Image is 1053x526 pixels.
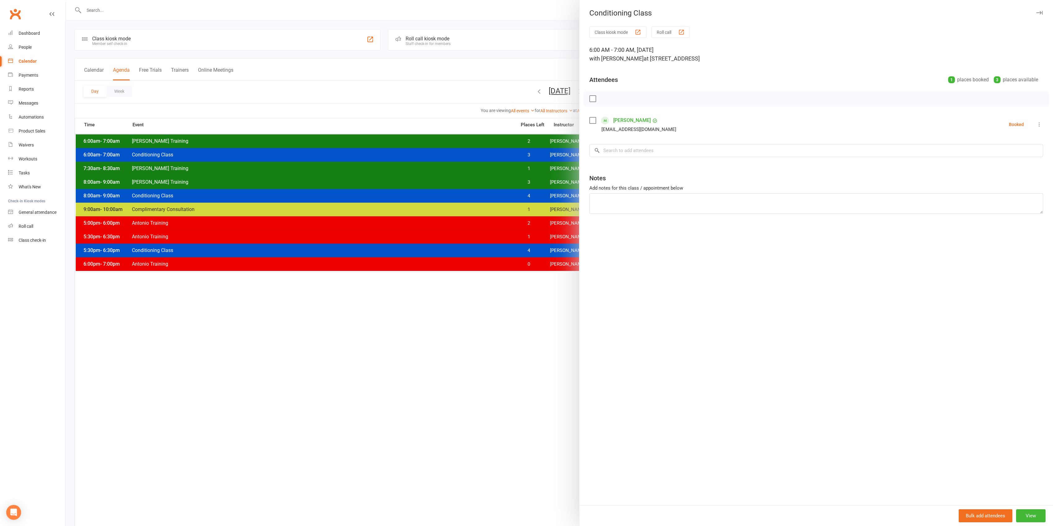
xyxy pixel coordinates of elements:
div: 3 [994,76,1001,83]
a: Clubworx [7,6,23,22]
div: 1 [948,76,955,83]
div: Attendees [589,75,618,84]
a: Class kiosk mode [8,233,65,247]
a: General attendance kiosk mode [8,205,65,219]
a: Automations [8,110,65,124]
div: Product Sales [19,128,45,133]
a: Dashboard [8,26,65,40]
div: Calendar [19,59,37,64]
button: View [1016,509,1046,522]
div: Waivers [19,142,34,147]
div: Automations [19,115,44,119]
div: places booked [948,75,989,84]
div: Workouts [19,156,37,161]
div: What's New [19,184,41,189]
a: [PERSON_NAME] [613,115,651,125]
a: What's New [8,180,65,194]
div: places available [994,75,1038,84]
div: Reports [19,87,34,92]
div: Payments [19,73,38,78]
div: Dashboard [19,31,40,36]
button: Bulk add attendees [959,509,1012,522]
a: Reports [8,82,65,96]
div: People [19,45,32,50]
div: 6:00 AM - 7:00 AM, [DATE] [589,46,1043,63]
div: [EMAIL_ADDRESS][DOMAIN_NAME] [601,125,676,133]
a: People [8,40,65,54]
div: General attendance [19,210,56,215]
div: Roll call [19,224,33,229]
button: Class kiosk mode [589,26,646,38]
div: Open Intercom Messenger [6,505,21,520]
a: Messages [8,96,65,110]
div: Notes [589,174,606,182]
a: Product Sales [8,124,65,138]
a: Roll call [8,219,65,233]
div: Conditioning Class [579,9,1053,17]
input: Search to add attendees [589,144,1043,157]
div: Class check-in [19,238,46,243]
a: Tasks [8,166,65,180]
div: Booked [1009,122,1024,127]
a: Workouts [8,152,65,166]
a: Waivers [8,138,65,152]
span: with [PERSON_NAME] [589,55,644,62]
a: Payments [8,68,65,82]
span: at [STREET_ADDRESS] [644,55,700,62]
div: Tasks [19,170,30,175]
div: Messages [19,101,38,106]
button: Roll call [651,26,690,38]
a: Calendar [8,54,65,68]
div: Add notes for this class / appointment below [589,184,1043,192]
